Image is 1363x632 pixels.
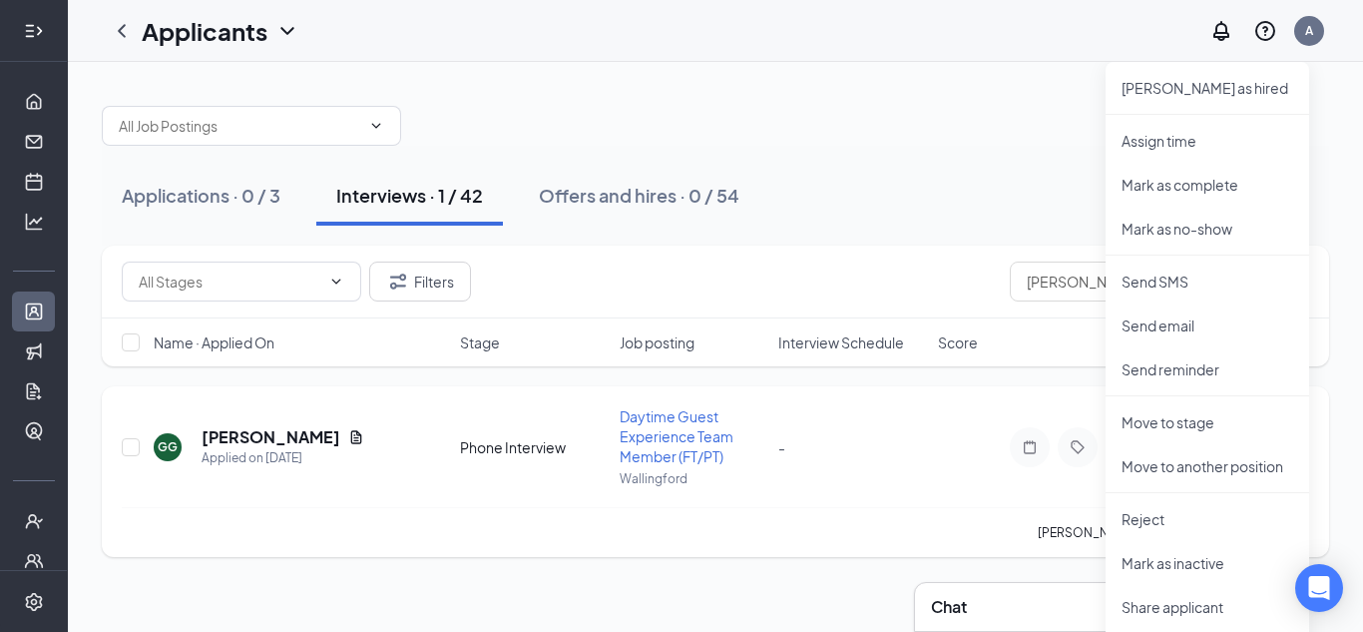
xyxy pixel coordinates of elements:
span: Name · Applied On [154,332,274,352]
svg: ChevronDown [368,118,384,134]
svg: Filter [386,270,410,294]
svg: ChevronDown [275,19,299,43]
div: GG [158,438,178,455]
svg: QuestionInfo [1253,19,1277,43]
svg: Note [1018,439,1042,455]
span: Score [938,332,978,352]
svg: Tag [1066,439,1090,455]
div: Phone Interview [460,437,608,457]
span: Job posting [620,332,694,352]
div: Offers and hires · 0 / 54 [539,183,739,208]
p: Wallingford [620,470,767,487]
h5: [PERSON_NAME] [202,426,340,448]
div: Interviews · 1 / 42 [336,183,483,208]
svg: Analysis [24,212,44,232]
svg: Settings [24,592,44,612]
div: A [1305,22,1313,39]
h1: Applicants [142,14,267,48]
svg: Document [348,429,364,445]
span: Daytime Guest Experience Team Member (FT/PT) [620,407,733,465]
p: Move to another position [1122,456,1293,476]
p: [PERSON_NAME] has applied more than . [1038,524,1309,541]
div: Open Intercom Messenger [1295,564,1343,612]
div: Applied on [DATE] [202,448,364,468]
input: All Job Postings [119,115,360,137]
span: Stage [460,332,500,352]
input: All Stages [139,271,320,293]
p: Move to stage [1122,412,1293,432]
svg: UserCheck [24,511,44,531]
div: Applications · 0 / 3 [122,183,280,208]
button: Filter Filters [369,262,471,302]
svg: Notifications [1209,19,1233,43]
svg: ChevronLeft [110,19,134,43]
span: - [778,438,785,456]
h3: Chat [931,596,967,618]
input: Search in interviews [1010,262,1309,302]
span: Interview Schedule [778,332,904,352]
svg: ChevronDown [328,274,344,290]
svg: Expand [24,21,44,41]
